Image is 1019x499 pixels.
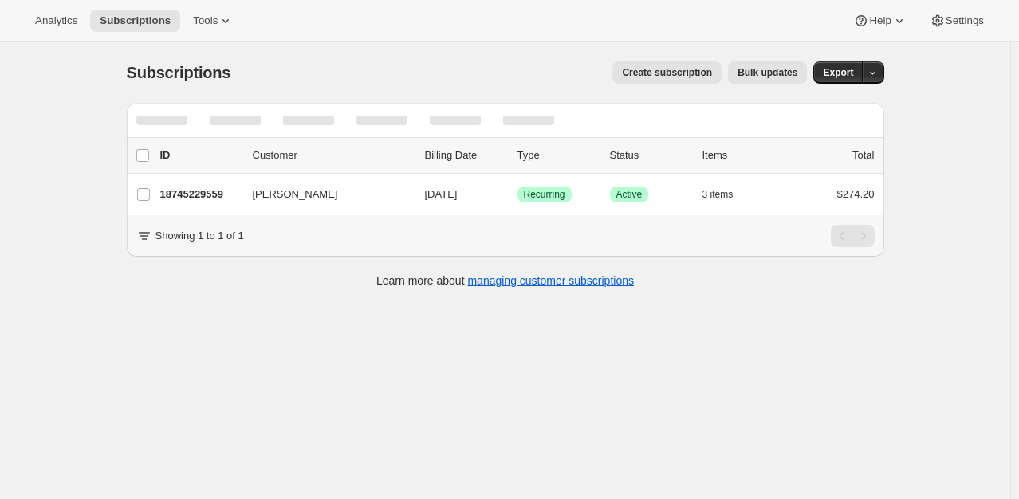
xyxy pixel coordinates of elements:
button: Settings [920,10,993,32]
div: 18745229559[PERSON_NAME][DATE]SuccessRecurringSuccessActive3 items$274.20 [160,183,875,206]
span: $274.20 [837,188,875,200]
div: Items [702,147,782,163]
span: Recurring [524,188,565,201]
p: ID [160,147,240,163]
div: IDCustomerBilling DateTypeStatusItemsTotal [160,147,875,163]
p: Billing Date [425,147,505,163]
span: Tools [193,14,218,27]
p: Total [852,147,874,163]
span: Active [616,188,643,201]
span: [DATE] [425,188,458,200]
div: Type [517,147,597,163]
span: Subscriptions [127,64,231,81]
p: Showing 1 to 1 of 1 [155,228,244,244]
button: Subscriptions [90,10,180,32]
span: Analytics [35,14,77,27]
span: 3 items [702,188,734,201]
p: Customer [253,147,412,163]
button: 3 items [702,183,751,206]
button: Help [844,10,916,32]
span: [PERSON_NAME] [253,187,338,202]
span: Create subscription [622,66,712,79]
span: Help [869,14,891,27]
button: Bulk updates [728,61,807,84]
nav: Pagination [831,225,875,247]
span: Settings [946,14,984,27]
button: Create subscription [612,61,722,84]
button: Analytics [26,10,87,32]
p: 18745229559 [160,187,240,202]
p: Learn more about [376,273,634,289]
a: managing customer subscriptions [467,274,634,287]
span: Bulk updates [738,66,797,79]
button: Tools [183,10,243,32]
span: Subscriptions [100,14,171,27]
button: [PERSON_NAME] [243,182,403,207]
span: Export [823,66,853,79]
button: Export [813,61,863,84]
p: Status [610,147,690,163]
